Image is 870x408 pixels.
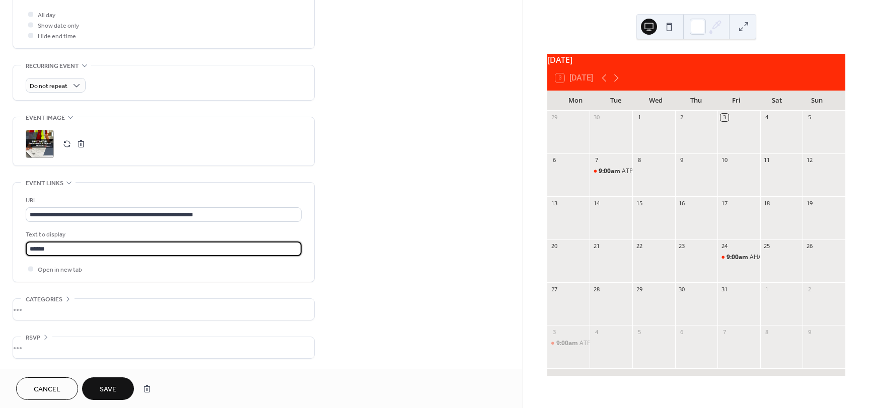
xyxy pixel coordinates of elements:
[550,285,558,293] div: 27
[636,91,676,111] div: Wed
[806,328,813,336] div: 9
[550,242,558,250] div: 20
[13,299,314,320] div: •••
[622,167,781,176] div: ATPC 1510 - Codes & Standards (4 day in-person course)
[635,114,643,121] div: 1
[38,21,79,31] span: Show date only
[720,114,728,121] div: 3
[26,113,65,123] span: Event image
[676,91,716,111] div: Thu
[38,10,55,21] span: All day
[550,156,558,164] div: 6
[717,253,760,262] div: AHA Instructor Course
[678,199,686,207] div: 16
[550,199,558,207] div: 13
[678,328,686,336] div: 6
[635,199,643,207] div: 15
[593,242,600,250] div: 21
[635,328,643,336] div: 5
[720,328,728,336] div: 7
[763,199,771,207] div: 18
[593,199,600,207] div: 14
[34,384,60,395] span: Cancel
[26,195,300,206] div: URL
[720,285,728,293] div: 31
[678,114,686,121] div: 2
[763,156,771,164] div: 11
[38,265,82,275] span: Open in new tab
[678,285,686,293] div: 30
[13,337,314,358] div: •••
[599,167,622,176] span: 9:00am
[750,253,813,262] div: AHA Instructor Course
[82,377,134,400] button: Save
[30,80,67,92] span: Do not repeat
[550,114,558,121] div: 29
[579,339,798,348] div: ATPC 2521 - Construction Documents & Plans Review (4 day in-person course)
[763,114,771,121] div: 4
[806,285,813,293] div: 2
[593,156,600,164] div: 7
[547,54,845,66] div: [DATE]
[593,328,600,336] div: 4
[593,114,600,121] div: 30
[727,253,750,262] span: 9:00am
[593,285,600,293] div: 28
[547,339,590,348] div: ATPC 2521 - Construction Documents & Plans Review (4 day in-person course)
[635,242,643,250] div: 22
[716,91,757,111] div: Fri
[806,156,813,164] div: 12
[635,156,643,164] div: 8
[720,199,728,207] div: 17
[26,130,54,158] div: ;
[806,199,813,207] div: 19
[556,339,579,348] span: 9:00am
[806,114,813,121] div: 5
[757,91,797,111] div: Sat
[763,242,771,250] div: 25
[26,178,63,189] span: Event links
[26,229,300,240] div: Text to display
[720,242,728,250] div: 24
[763,328,771,336] div: 8
[797,91,837,111] div: Sun
[806,242,813,250] div: 26
[678,242,686,250] div: 23
[596,91,636,111] div: Tue
[635,285,643,293] div: 29
[38,31,76,42] span: Hide end time
[16,377,78,400] button: Cancel
[763,285,771,293] div: 1
[100,384,116,395] span: Save
[720,156,728,164] div: 10
[550,328,558,336] div: 3
[26,61,79,71] span: Recurring event
[590,167,632,176] div: ATPC 1510 - Codes & Standards (4 day in-person course)
[678,156,686,164] div: 9
[26,333,40,343] span: RSVP
[26,294,62,305] span: Categories
[555,91,596,111] div: Mon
